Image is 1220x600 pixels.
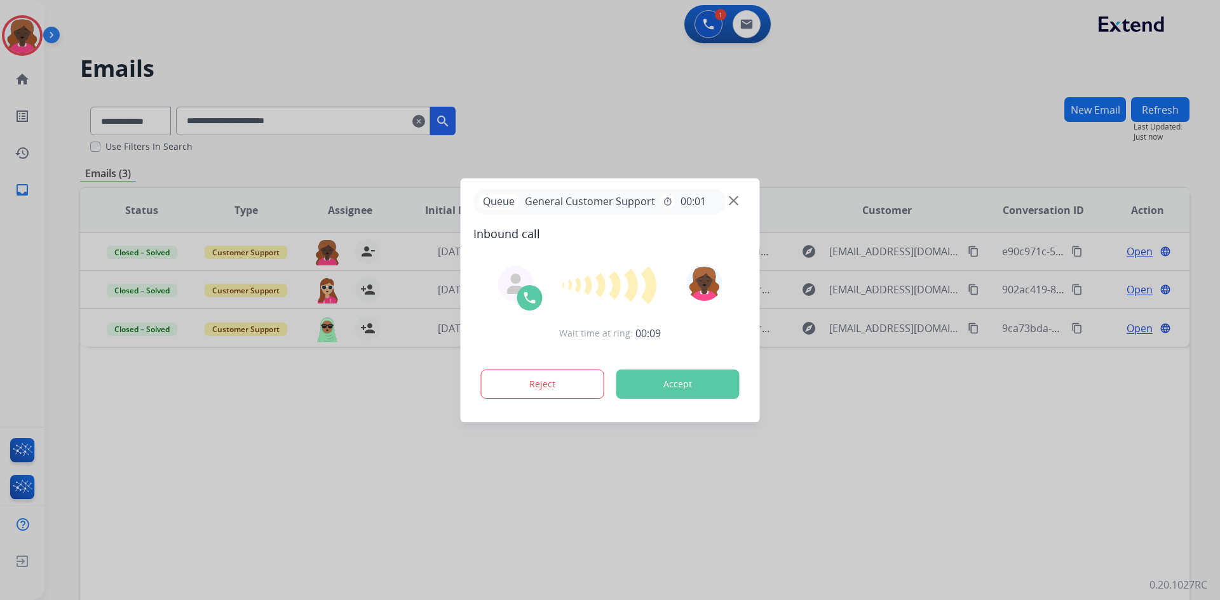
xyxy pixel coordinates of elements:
span: General Customer Support [520,194,660,209]
span: 00:01 [681,194,706,209]
img: call-icon [522,290,538,305]
span: Wait time at ring: [559,327,633,340]
mat-icon: timer [663,196,673,206]
p: Queue [478,194,520,210]
img: agent-avatar [506,274,526,294]
button: Accept [616,370,740,399]
button: Reject [481,370,604,399]
img: close-button [729,196,738,205]
img: avatar [686,265,722,301]
span: Inbound call [473,225,747,243]
span: 00:09 [635,326,661,341]
p: 0.20.1027RC [1149,577,1207,592]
